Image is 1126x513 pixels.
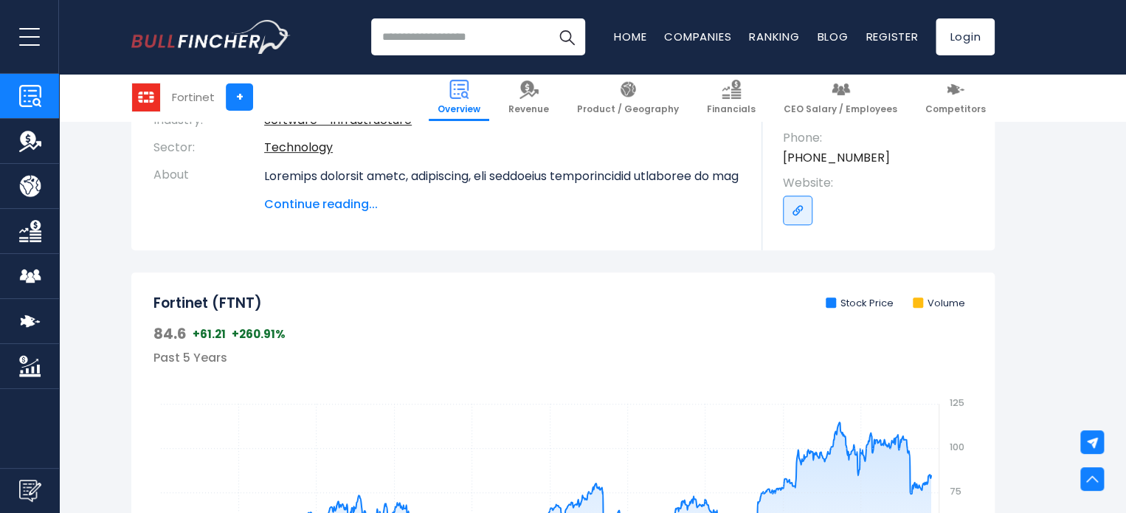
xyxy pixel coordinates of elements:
[916,74,995,121] a: Competitors
[132,83,160,111] img: FTNT logo
[193,327,226,342] span: +61.21
[232,327,286,342] span: +260.91%
[153,162,264,213] th: About
[783,175,980,191] span: Website:
[131,20,290,54] a: Go to homepage
[172,89,215,106] div: Fortinet
[500,74,558,121] a: Revenue
[153,324,187,343] span: 84.6
[925,103,986,115] span: Competitors
[568,74,688,121] a: Product / Geography
[438,103,480,115] span: Overview
[664,29,731,44] a: Companies
[707,103,756,115] span: Financials
[950,396,964,409] text: 125
[153,349,227,366] span: Past 5 Years
[936,18,995,55] a: Login
[264,139,333,156] a: Technology
[913,297,965,310] li: Volume
[131,20,291,54] img: Bullfincher logo
[950,485,961,497] text: 75
[749,29,799,44] a: Ranking
[783,196,812,225] a: Go to link
[950,441,964,453] text: 100
[614,29,646,44] a: Home
[226,83,253,111] a: +
[153,295,262,313] h2: Fortinet (FTNT)
[783,150,890,166] a: [PHONE_NUMBER]
[153,134,264,162] th: Sector:
[866,29,918,44] a: Register
[577,103,679,115] span: Product / Geography
[826,297,894,310] li: Stock Price
[153,107,264,134] th: Industry:
[783,130,980,146] span: Phone:
[698,74,764,121] a: Financials
[508,103,549,115] span: Revenue
[264,196,740,213] span: Continue reading...
[784,103,897,115] span: CEO Salary / Employees
[548,18,585,55] button: Search
[817,29,848,44] a: Blog
[429,74,489,121] a: Overview
[775,74,906,121] a: CEO Salary / Employees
